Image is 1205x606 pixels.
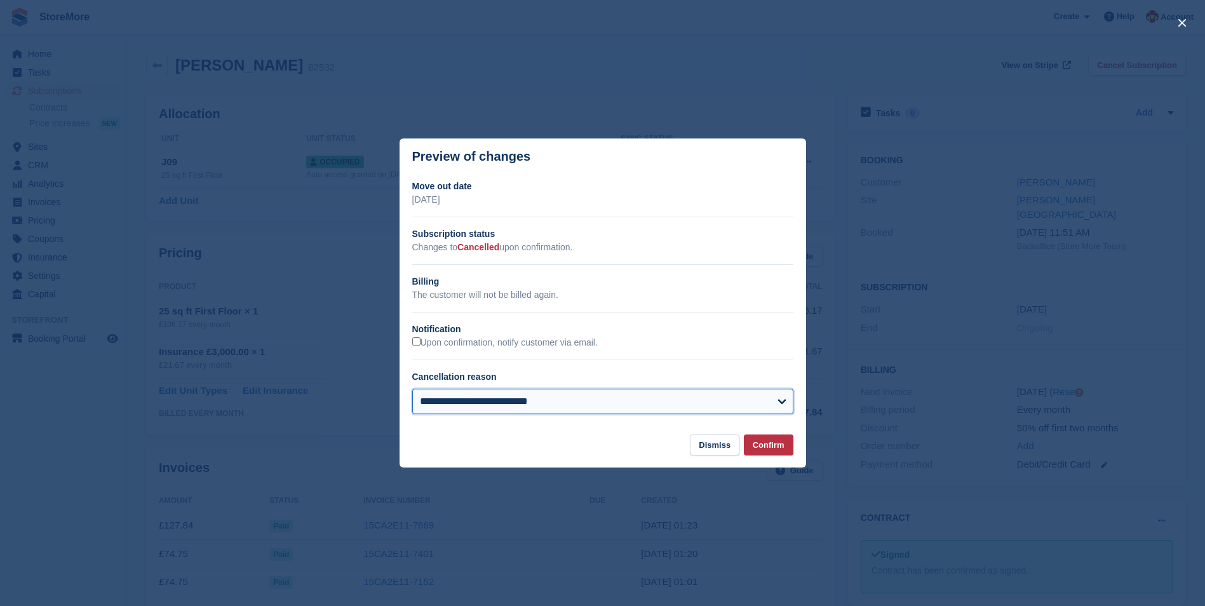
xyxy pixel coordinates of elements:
[1172,13,1192,33] button: close
[412,227,793,241] h2: Subscription status
[412,337,421,346] input: Upon confirmation, notify customer via email.
[412,288,793,302] p: The customer will not be billed again.
[412,180,793,193] h2: Move out date
[457,242,499,252] span: Cancelled
[412,193,793,206] p: [DATE]
[412,149,531,164] p: Preview of changes
[412,337,598,349] label: Upon confirmation, notify customer via email.
[412,323,793,336] h2: Notification
[412,241,793,254] p: Changes to upon confirmation.
[690,434,739,455] button: Dismiss
[412,372,497,382] label: Cancellation reason
[744,434,793,455] button: Confirm
[412,275,793,288] h2: Billing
